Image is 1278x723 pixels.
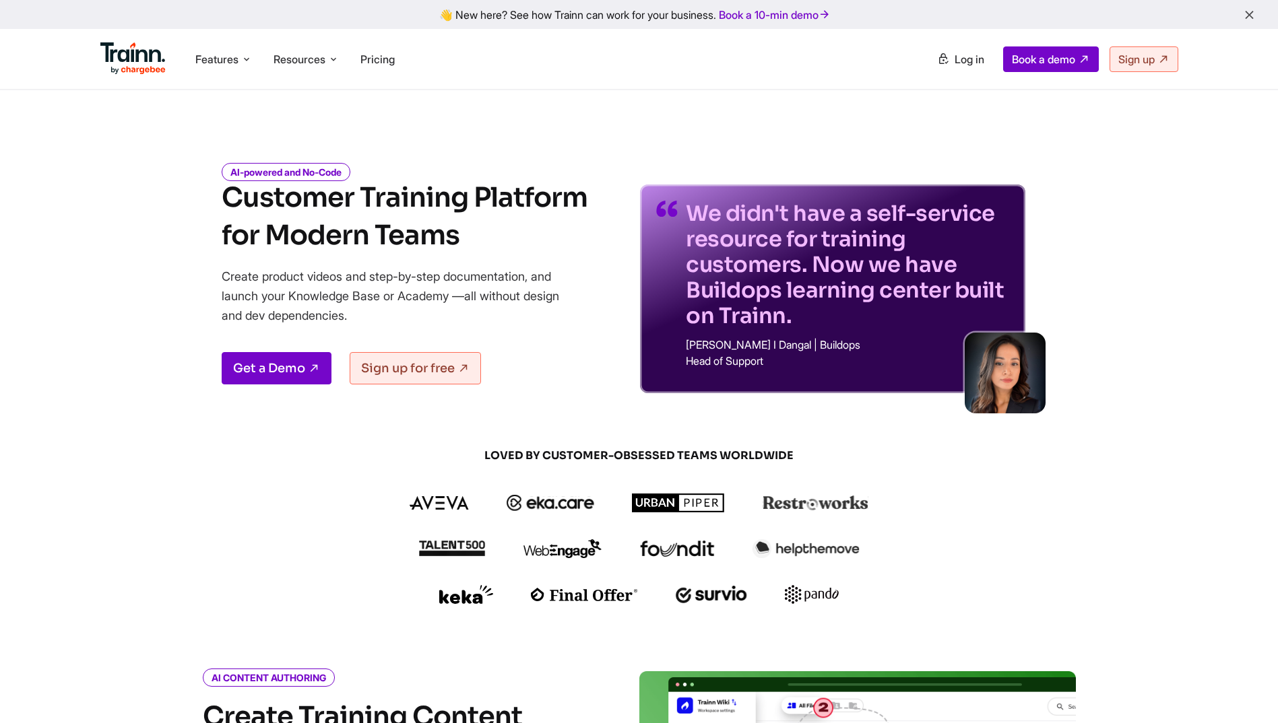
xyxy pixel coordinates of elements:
[686,201,1009,329] p: We didn't have a self-service resource for training customers. Now we have Buildops learning cent...
[632,493,725,512] img: urbanpiper logo
[523,539,602,558] img: webengage logo
[676,586,748,603] img: survio logo
[1110,46,1178,72] a: Sign up
[222,163,350,181] i: AI-powered and No-Code
[1003,46,1099,72] a: Book a demo
[418,540,486,557] img: talent500 logo
[274,52,325,67] span: Resources
[222,267,579,325] p: Create product videos and step-by-step documentation, and launch your Knowledge Base or Academy —...
[965,333,1046,413] img: sabina-buildops.d2e8138.png
[360,53,395,66] a: Pricing
[203,668,335,687] i: AI CONTENT AUTHORING
[410,496,469,510] img: aveva logo
[100,42,166,75] img: Trainn Logo
[8,8,1270,21] div: 👋 New here? See how Trainn can work for your business.
[195,52,238,67] span: Features
[531,588,638,601] img: finaloffer logo
[716,5,833,24] a: Book a 10-min demo
[763,495,868,510] img: restroworks logo
[785,585,839,604] img: pando logo
[686,355,1009,366] p: Head of Support
[350,352,481,384] a: Sign up for free
[753,539,860,558] img: helpthemove logo
[686,339,1009,350] p: [PERSON_NAME] I Dangal | Buildops
[639,541,715,557] img: foundit logo
[222,352,331,384] a: Get a Demo
[439,585,493,604] img: keka logo
[222,179,587,254] h1: Customer Training Platform for Modern Teams
[955,53,984,66] span: Log in
[929,47,992,71] a: Log in
[507,495,594,511] img: ekacare logo
[316,448,963,463] span: LOVED BY CUSTOMER-OBSESSED TEAMS WORLDWIDE
[1012,53,1075,66] span: Book a demo
[656,201,678,217] img: quotes-purple.41a7099.svg
[1118,53,1155,66] span: Sign up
